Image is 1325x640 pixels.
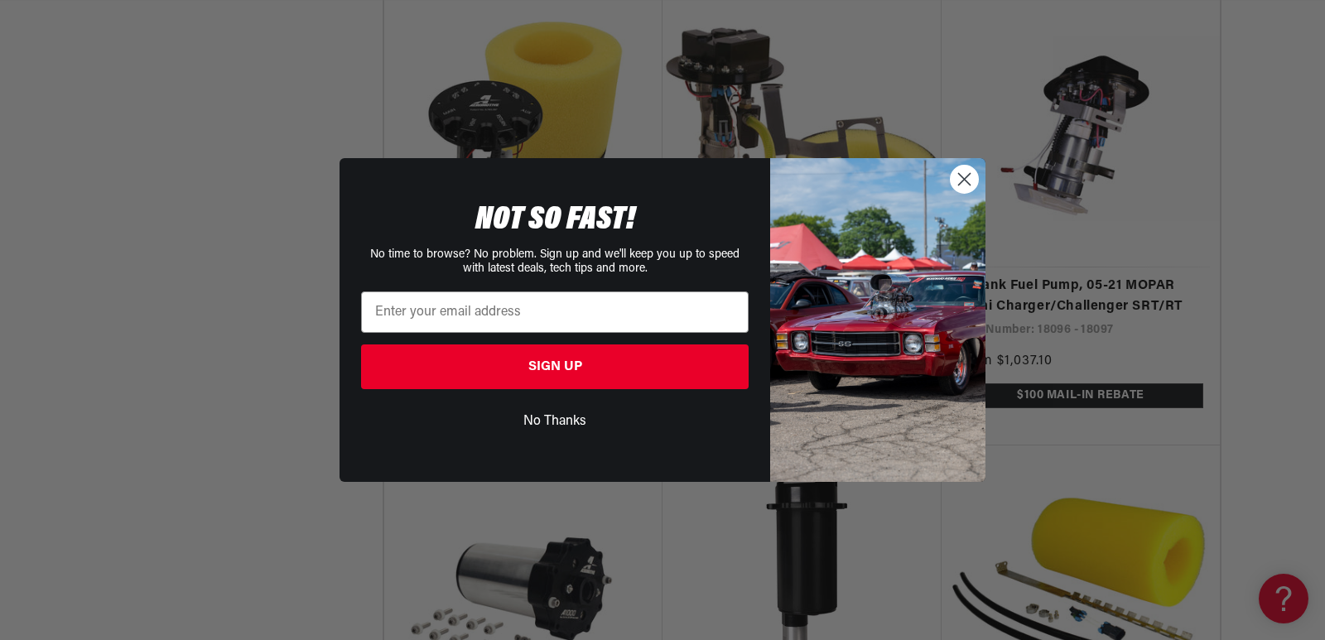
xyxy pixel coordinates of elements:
span: No time to browse? No problem. Sign up and we'll keep you up to speed with latest deals, tech tip... [370,248,740,275]
button: SIGN UP [361,344,749,389]
span: NOT SO FAST! [475,204,635,237]
button: No Thanks [361,406,749,437]
button: Close dialog [950,165,979,194]
img: 85cdd541-2605-488b-b08c-a5ee7b438a35.jpeg [770,158,985,481]
input: Enter your email address [361,291,749,333]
